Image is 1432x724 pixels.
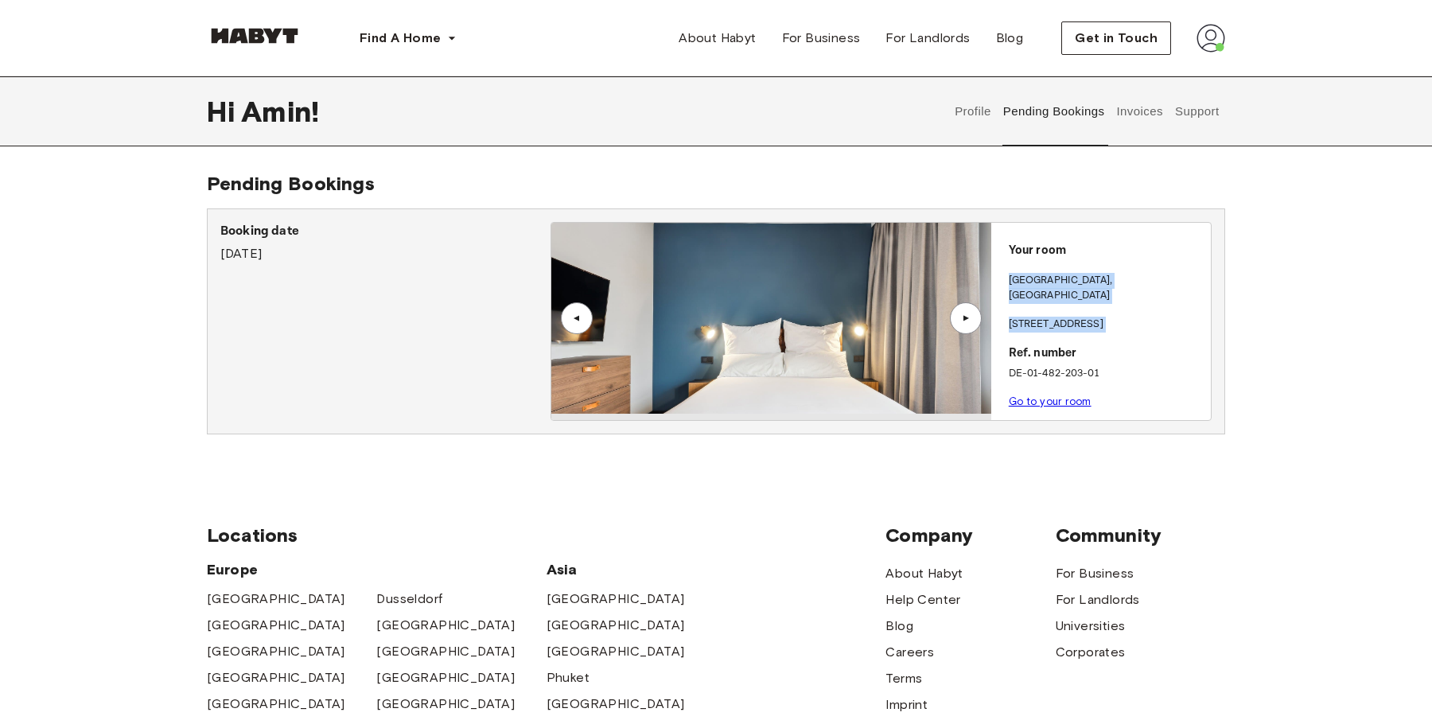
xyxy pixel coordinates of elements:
[769,22,874,54] a: For Business
[376,590,442,609] a: Dusseldorf
[1009,317,1204,333] p: [STREET_ADDRESS]
[376,616,515,635] a: [GEOGRAPHIC_DATA]
[347,22,469,54] button: Find A Home
[220,222,551,263] div: [DATE]
[551,223,990,414] img: Image of the room
[1056,617,1126,636] a: Universities
[547,642,685,661] a: [GEOGRAPHIC_DATA]
[1115,76,1165,146] button: Invoices
[782,29,861,48] span: For Business
[1009,366,1204,382] p: DE-01-482-203-01
[885,643,934,662] a: Careers
[1197,24,1225,53] img: avatar
[666,22,769,54] a: About Habyt
[1009,242,1204,260] p: Your room
[885,617,913,636] a: Blog
[207,590,345,609] a: [GEOGRAPHIC_DATA]
[1061,21,1171,55] button: Get in Touch
[207,28,302,44] img: Habyt
[1056,590,1140,609] a: For Landlords
[1173,76,1221,146] button: Support
[1056,643,1126,662] a: Corporates
[207,524,885,547] span: Locations
[885,695,928,714] a: Imprint
[953,76,994,146] button: Profile
[1009,273,1204,304] p: [GEOGRAPHIC_DATA] , [GEOGRAPHIC_DATA]
[547,668,590,687] a: Phuket
[207,695,345,714] a: [GEOGRAPHIC_DATA]
[983,22,1037,54] a: Blog
[1009,395,1092,407] a: Go to your room
[220,222,551,241] p: Booking date
[1056,564,1134,583] a: For Business
[996,29,1024,48] span: Blog
[376,695,515,714] a: [GEOGRAPHIC_DATA]
[873,22,983,54] a: For Landlords
[376,642,515,661] a: [GEOGRAPHIC_DATA]
[207,642,345,661] a: [GEOGRAPHIC_DATA]
[207,95,241,128] span: Hi
[1075,29,1158,48] span: Get in Touch
[1009,344,1204,363] p: Ref. number
[885,590,960,609] a: Help Center
[679,29,756,48] span: About Habyt
[1056,524,1225,547] span: Community
[207,616,345,635] a: [GEOGRAPHIC_DATA]
[885,669,922,688] a: Terms
[360,29,441,48] span: Find A Home
[1001,76,1107,146] button: Pending Bookings
[547,560,716,579] span: Asia
[376,668,515,687] a: [GEOGRAPHIC_DATA]
[569,313,585,323] div: ▲
[885,524,1055,547] span: Company
[241,95,319,128] span: Amin !
[885,564,963,583] a: About Habyt
[207,560,547,579] span: Europe
[547,590,685,609] a: [GEOGRAPHIC_DATA]
[958,313,974,323] div: ▲
[207,668,345,687] a: [GEOGRAPHIC_DATA]
[885,29,970,48] span: For Landlords
[949,76,1225,146] div: user profile tabs
[207,172,375,195] span: Pending Bookings
[547,616,685,635] a: [GEOGRAPHIC_DATA]
[547,695,685,714] a: [GEOGRAPHIC_DATA]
